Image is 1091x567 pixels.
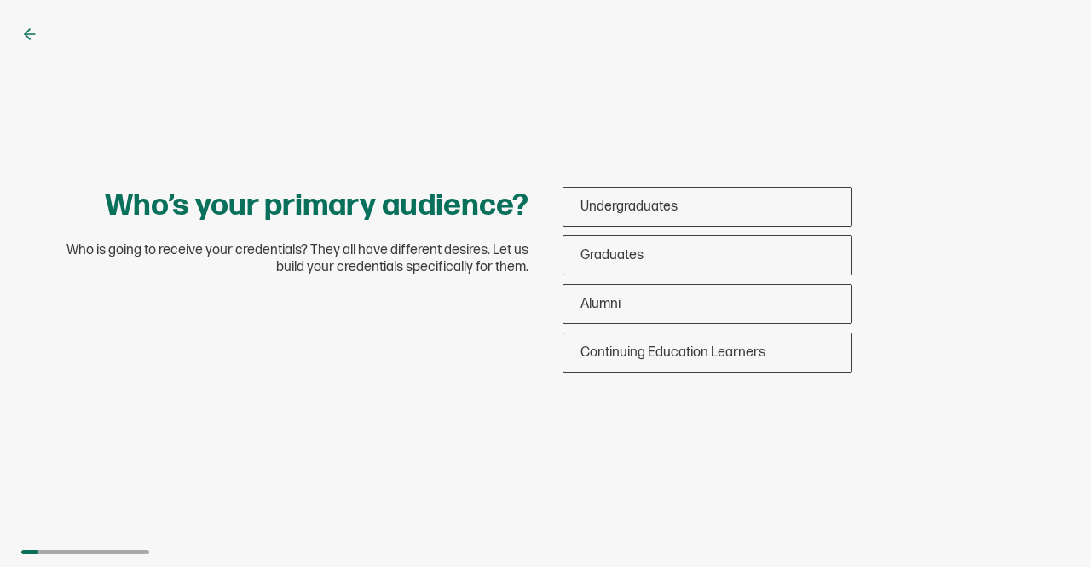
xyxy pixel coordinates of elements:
[51,242,528,276] span: Who is going to receive your credentials? They all have different desires. Let us build your cred...
[580,247,644,263] span: Graduates
[105,187,528,225] h1: Who’s your primary audience?
[580,199,678,215] span: Undergraduates
[1006,485,1091,567] iframe: Chat Widget
[580,296,621,312] span: Alumni
[580,344,765,361] span: Continuing Education Learners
